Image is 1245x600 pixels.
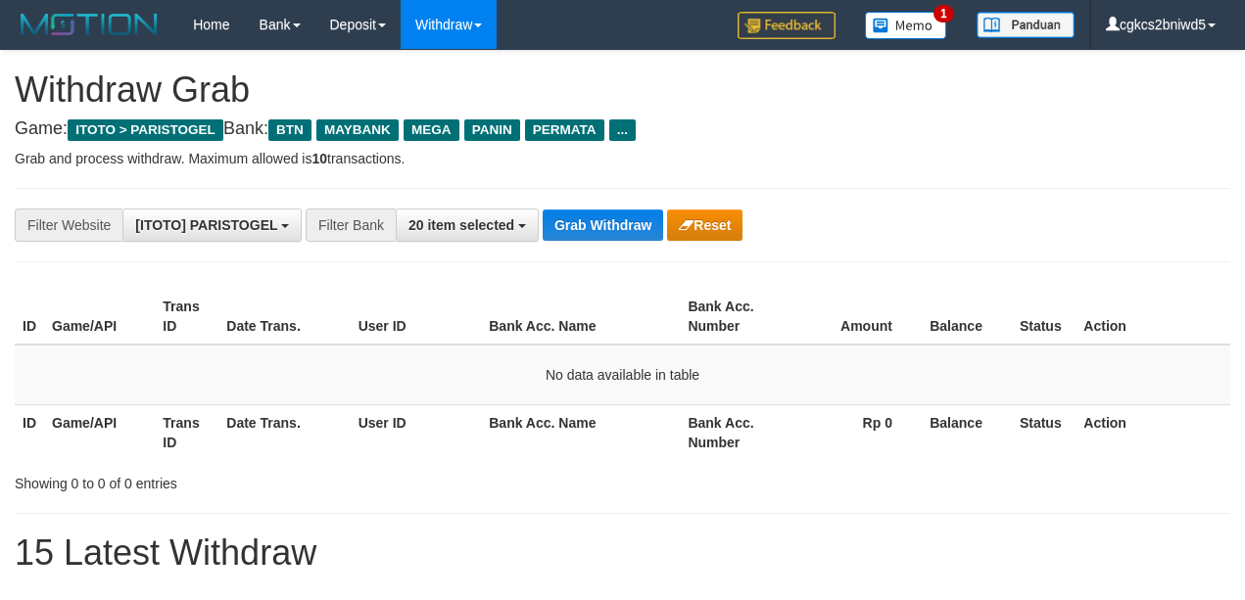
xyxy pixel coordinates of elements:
th: Action [1076,289,1230,345]
h1: Withdraw Grab [15,70,1230,110]
span: MEGA [404,119,459,141]
th: Rp 0 [790,404,922,460]
div: Filter Website [15,208,122,242]
img: MOTION_logo.png [15,10,164,39]
img: panduan.png [977,12,1075,38]
th: User ID [351,289,482,345]
th: Bank Acc. Number [680,404,790,460]
th: ID [15,404,44,460]
th: Date Trans. [218,404,350,460]
span: ITOTO > PARISTOGEL [68,119,223,141]
span: PERMATA [525,119,604,141]
p: Grab and process withdraw. Maximum allowed is transactions. [15,149,1230,168]
span: MAYBANK [316,119,399,141]
div: Filter Bank [306,208,396,242]
span: 20 item selected [408,217,514,233]
button: 20 item selected [396,208,539,242]
td: No data available in table [15,345,1230,405]
th: Balance [922,289,1012,345]
h1: 15 Latest Withdraw [15,533,1230,573]
th: Status [1012,289,1076,345]
th: Status [1012,404,1076,460]
th: Bank Acc. Name [481,404,680,460]
th: Bank Acc. Name [481,289,680,345]
th: Balance [922,404,1012,460]
span: 1 [934,5,954,23]
div: Showing 0 to 0 of 0 entries [15,466,504,493]
th: Amount [790,289,922,345]
button: [ITOTO] PARISTOGEL [122,208,302,242]
th: Game/API [44,404,155,460]
h4: Game: Bank: [15,119,1230,139]
th: User ID [351,404,482,460]
span: [ITOTO] PARISTOGEL [135,217,277,233]
th: Bank Acc. Number [680,289,790,345]
th: Game/API [44,289,155,345]
img: Button%20Memo.svg [865,12,947,39]
th: Date Trans. [218,289,350,345]
span: PANIN [464,119,520,141]
span: BTN [268,119,311,141]
button: Grab Withdraw [543,209,663,241]
th: Action [1076,404,1230,460]
span: ... [609,119,636,141]
button: Reset [667,209,742,241]
strong: 10 [311,151,327,166]
th: Trans ID [155,289,218,345]
img: Feedback.jpg [738,12,836,39]
th: ID [15,289,44,345]
th: Trans ID [155,404,218,460]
